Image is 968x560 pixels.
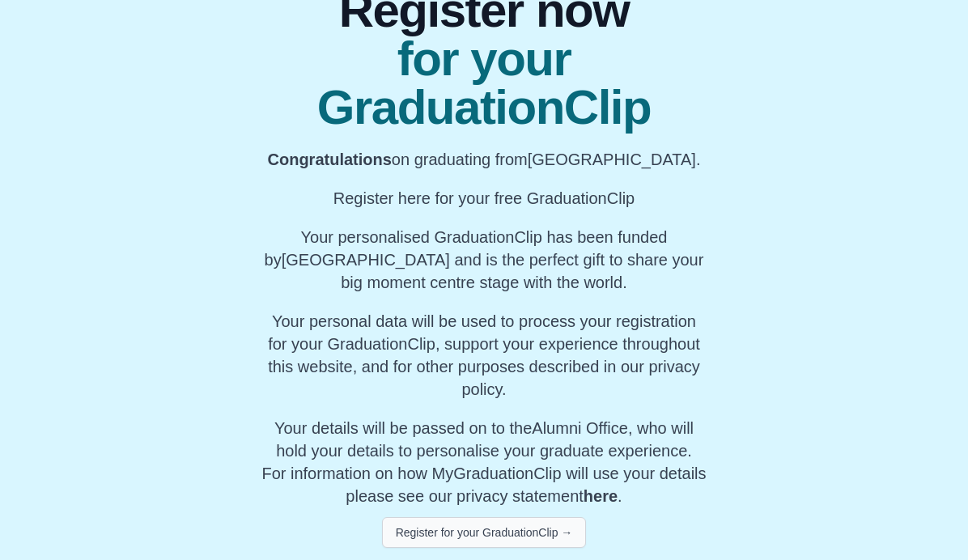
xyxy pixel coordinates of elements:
b: Congratulations [268,151,392,168]
span: Alumni Office [532,419,628,437]
p: Your personal data will be used to process your registration for your GraduationClip, support you... [261,310,707,401]
p: Your personalised GraduationClip has been funded by [GEOGRAPHIC_DATA] and is the perfect gift to ... [261,226,707,294]
button: Register for your GraduationClip → [382,517,587,548]
span: Your details will be passed on to the , who will hold your details to personalise your graduate e... [274,419,694,460]
span: for your GraduationClip [261,35,707,132]
a: here [584,487,618,505]
p: on graduating from [GEOGRAPHIC_DATA]. [261,148,707,171]
span: For information on how MyGraduationClip will use your details please see our privacy statement . [261,419,706,505]
p: Register here for your free GraduationClip [261,187,707,210]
